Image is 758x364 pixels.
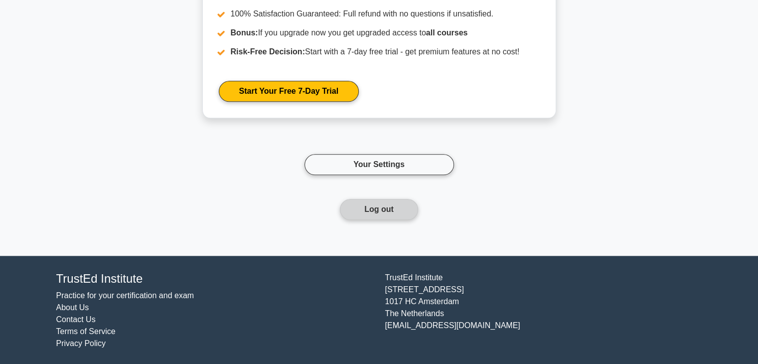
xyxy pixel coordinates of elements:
[304,154,454,175] a: Your Settings
[340,199,418,220] button: Log out
[56,339,106,348] a: Privacy Policy
[56,315,96,324] a: Contact Us
[56,272,373,286] h4: TrustEd Institute
[56,303,89,312] a: About Us
[379,272,708,350] div: TrustEd Institute [STREET_ADDRESS] 1017 HC Amsterdam The Netherlands [EMAIL_ADDRESS][DOMAIN_NAME]
[56,291,194,300] a: Practice for your certification and exam
[219,81,359,102] a: Start Your Free 7-Day Trial
[56,327,116,336] a: Terms of Service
